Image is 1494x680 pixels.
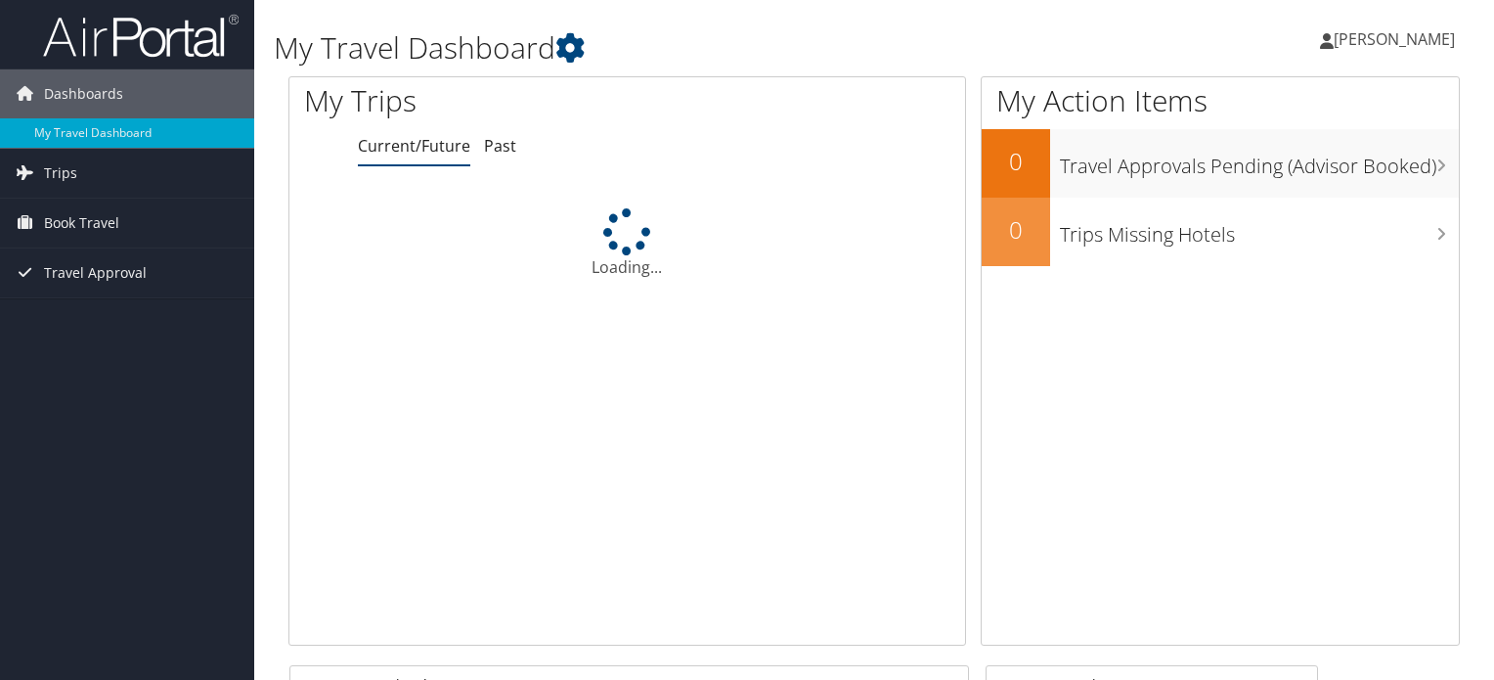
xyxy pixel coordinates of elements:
[43,13,239,59] img: airportal-logo.png
[484,135,516,157] a: Past
[982,80,1459,121] h1: My Action Items
[358,135,470,157] a: Current/Future
[1320,10,1474,68] a: [PERSON_NAME]
[982,129,1459,198] a: 0Travel Approvals Pending (Advisor Booked)
[44,69,123,118] span: Dashboards
[44,149,77,198] span: Trips
[44,249,147,297] span: Travel Approval
[304,80,669,121] h1: My Trips
[982,198,1459,266] a: 0Trips Missing Hotels
[982,145,1050,178] h2: 0
[1060,143,1459,180] h3: Travel Approvals Pending (Advisor Booked)
[289,208,965,279] div: Loading...
[274,27,1075,68] h1: My Travel Dashboard
[44,199,119,248] span: Book Travel
[982,213,1050,247] h2: 0
[1060,211,1459,249] h3: Trips Missing Hotels
[1334,28,1455,50] span: [PERSON_NAME]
